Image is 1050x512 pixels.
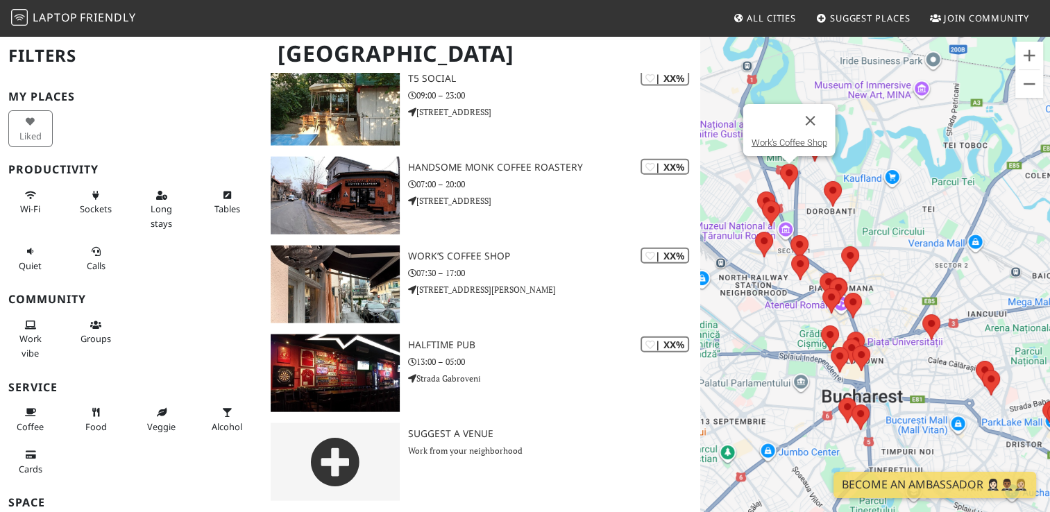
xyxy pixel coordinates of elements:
[19,259,42,272] span: Quiet
[408,355,700,368] p: 13:00 – 05:00
[271,157,400,234] img: Handsome Monk Coffee Roastery
[408,283,700,296] p: [STREET_ADDRESS][PERSON_NAME]
[408,89,700,102] p: 09:00 – 23:00
[8,381,254,394] h3: Service
[8,401,53,438] button: Coffee
[262,334,700,412] a: Halftime Pub | XX% Halftime Pub 13:00 – 05:00 Strada Gabroveni
[19,332,42,359] span: People working
[74,401,119,438] button: Food
[408,372,700,385] p: Strada Gabroveni
[8,90,254,103] h3: My Places
[262,157,700,234] a: Handsome Monk Coffee Roastery | XX% Handsome Monk Coffee Roastery 07:00 – 20:00 [STREET_ADDRESS]
[271,423,400,501] img: gray-place-d2bdb4477600e061c01bd816cc0f2ef0cfcb1ca9e3ad78868dd16fb2af073a21.png
[8,314,53,364] button: Work vibe
[17,420,44,433] span: Coffee
[8,496,254,509] h3: Space
[408,194,700,207] p: [STREET_ADDRESS]
[74,314,119,350] button: Groups
[408,428,700,440] h3: Suggest a Venue
[408,178,700,191] p: 07:00 – 20:00
[139,184,184,234] button: Long stays
[830,12,911,24] span: Suggest Places
[85,420,107,433] span: Food
[271,246,400,323] img: Work’s Coffee Shop
[20,203,40,215] span: Stable Wi-Fi
[751,137,827,148] a: Work’s Coffee Shop
[33,10,78,25] span: Laptop
[1015,70,1043,98] button: Zoom out
[1015,42,1043,69] button: Zoom in
[87,259,105,272] span: Video/audio calls
[8,163,254,176] h3: Productivity
[80,10,135,25] span: Friendly
[641,336,689,352] div: | XX%
[81,332,111,345] span: Group tables
[408,339,700,351] h3: Halftime Pub
[11,6,136,31] a: LaptopFriendly LaptopFriendly
[262,246,700,323] a: Work’s Coffee Shop | XX% Work’s Coffee Shop 07:30 – 17:00 [STREET_ADDRESS][PERSON_NAME]
[271,68,400,146] img: T5 Social
[408,162,700,173] h3: Handsome Monk Coffee Roastery
[8,443,53,480] button: Cards
[80,203,112,215] span: Power sockets
[19,463,42,475] span: Credit cards
[641,248,689,264] div: | XX%
[793,104,827,137] button: Close
[205,401,250,438] button: Alcohol
[747,12,796,24] span: All Cities
[214,203,240,215] span: Work-friendly tables
[408,250,700,262] h3: Work’s Coffee Shop
[641,159,689,175] div: | XX%
[262,423,700,501] a: Suggest a Venue Work from your neighborhood
[944,12,1029,24] span: Join Community
[8,184,53,221] button: Wi-Fi
[74,240,119,277] button: Calls
[11,9,28,26] img: LaptopFriendly
[139,401,184,438] button: Veggie
[811,6,916,31] a: Suggest Places
[727,6,802,31] a: All Cities
[151,203,172,229] span: Long stays
[271,334,400,412] img: Halftime Pub
[408,444,700,457] p: Work from your neighborhood
[212,420,242,433] span: Alcohol
[8,293,254,306] h3: Community
[74,184,119,221] button: Sockets
[147,420,176,433] span: Veggie
[266,35,697,73] h1: [GEOGRAPHIC_DATA]
[8,240,53,277] button: Quiet
[262,68,700,146] a: T5 Social | XX% T5 Social 09:00 – 23:00 [STREET_ADDRESS]
[408,105,700,119] p: [STREET_ADDRESS]
[408,266,700,280] p: 07:30 – 17:00
[8,35,254,77] h2: Filters
[205,184,250,221] button: Tables
[924,6,1035,31] a: Join Community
